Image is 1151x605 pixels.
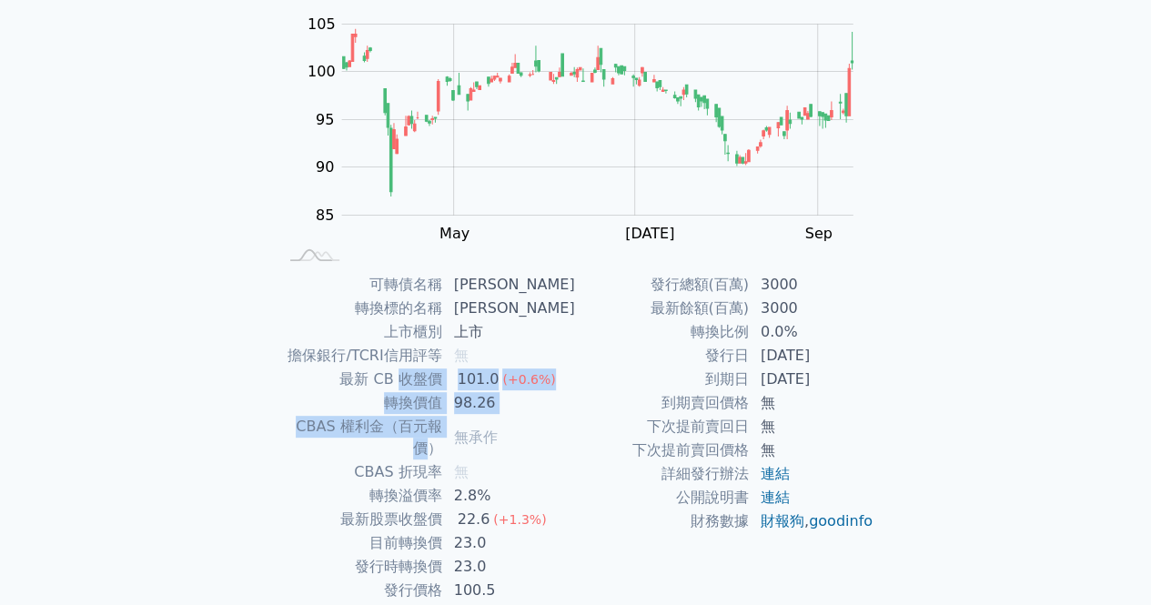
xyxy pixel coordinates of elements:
td: 到期日 [576,368,750,391]
span: 無承作 [454,429,498,446]
td: 轉換比例 [576,320,750,344]
span: (+1.3%) [493,512,546,527]
td: 上市 [443,320,576,344]
td: 到期賣回價格 [576,391,750,415]
td: 轉換價值 [278,391,443,415]
td: , [750,509,874,533]
tspan: 100 [308,63,336,80]
td: 詳細發行辦法 [576,462,750,486]
td: 轉換標的名稱 [278,297,443,320]
tspan: May [439,225,469,242]
div: 22.6 [454,509,494,530]
tspan: 95 [316,111,334,128]
td: 100.5 [443,579,576,602]
td: 公開說明書 [576,486,750,509]
td: 發行價格 [278,579,443,602]
td: 2.8% [443,484,576,508]
a: 連結 [761,465,790,482]
span: (+0.6%) [502,372,555,387]
td: [DATE] [750,368,874,391]
td: 下次提前賣回價格 [576,439,750,462]
td: 23.0 [443,531,576,555]
tspan: Sep [804,225,832,242]
span: 無 [454,463,469,480]
tspan: 105 [308,15,336,33]
td: 上市櫃別 [278,320,443,344]
tspan: 90 [316,158,334,176]
td: 最新餘額(百萬) [576,297,750,320]
td: 98.26 [443,391,576,415]
td: 可轉債名稱 [278,273,443,297]
a: 財報狗 [761,512,804,529]
tspan: 85 [316,207,334,224]
td: 最新 CB 收盤價 [278,368,443,391]
td: 發行時轉換價 [278,555,443,579]
td: 3000 [750,297,874,320]
td: 3000 [750,273,874,297]
tspan: [DATE] [625,225,674,242]
td: CBAS 折現率 [278,460,443,484]
td: 無 [750,391,874,415]
g: Chart [298,15,880,242]
td: 無 [750,415,874,439]
td: [PERSON_NAME] [443,273,576,297]
td: 發行日 [576,344,750,368]
td: [DATE] [750,344,874,368]
td: 23.0 [443,555,576,579]
td: [PERSON_NAME] [443,297,576,320]
td: 擔保銀行/TCRI信用評等 [278,344,443,368]
td: 最新股票收盤價 [278,508,443,531]
td: 下次提前賣回日 [576,415,750,439]
td: 發行總額(百萬) [576,273,750,297]
td: 財務數據 [576,509,750,533]
td: 轉換溢價率 [278,484,443,508]
td: 無 [750,439,874,462]
span: 無 [454,347,469,364]
td: 0.0% [750,320,874,344]
a: goodinfo [809,512,873,529]
td: 目前轉換價 [278,531,443,555]
td: CBAS 權利金（百元報價） [278,415,443,460]
div: 101.0 [454,368,503,390]
a: 連結 [761,489,790,506]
